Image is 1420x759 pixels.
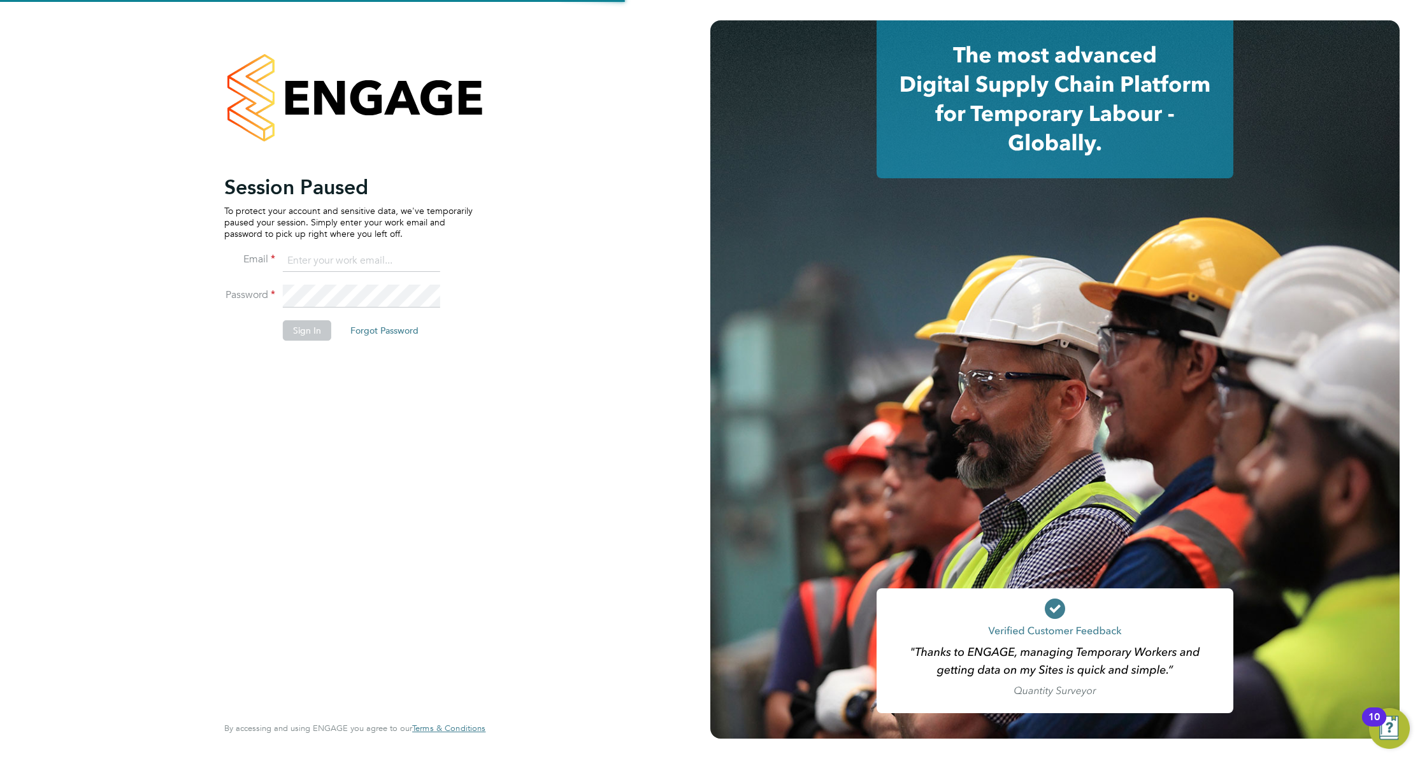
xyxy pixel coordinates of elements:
[1369,708,1410,749] button: Open Resource Center, 10 new notifications
[224,723,485,734] span: By accessing and using ENGAGE you agree to our
[1368,717,1380,734] div: 10
[224,174,473,200] h2: Session Paused
[412,723,485,734] a: Terms & Conditions
[340,320,429,341] button: Forgot Password
[283,250,440,273] input: Enter your work email...
[412,723,485,734] span: Terms & Conditions
[224,205,473,240] p: To protect your account and sensitive data, we've temporarily paused your session. Simply enter y...
[283,320,331,341] button: Sign In
[224,253,275,266] label: Email
[224,288,275,302] label: Password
